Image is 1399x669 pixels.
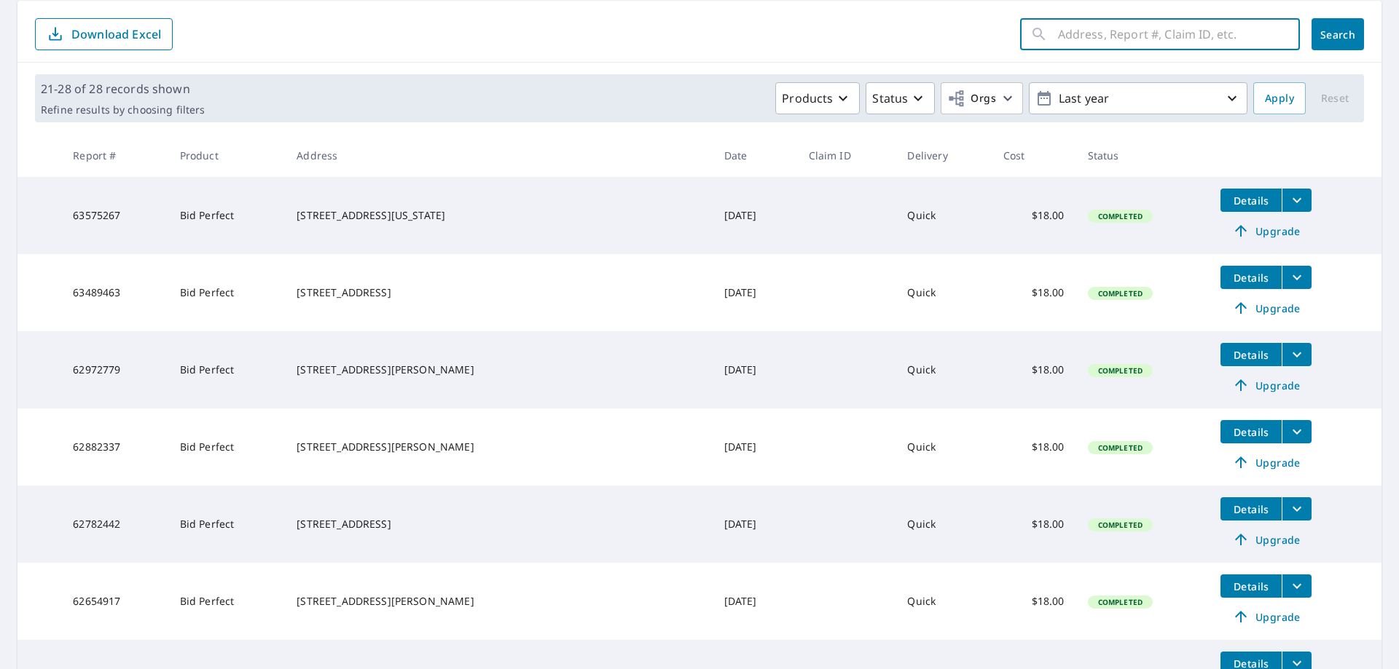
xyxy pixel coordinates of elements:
[61,563,168,640] td: 62654917
[1282,497,1312,520] button: filesDropdownBtn-62782442
[872,90,908,107] p: Status
[1282,420,1312,443] button: filesDropdownBtn-62882337
[797,134,896,177] th: Claim ID
[1089,443,1151,453] span: Completed
[992,134,1076,177] th: Cost
[71,26,161,42] p: Download Excel
[713,486,797,563] td: [DATE]
[1089,597,1151,607] span: Completed
[1089,365,1151,376] span: Completed
[168,177,286,254] td: Bid Perfect
[1229,425,1273,439] span: Details
[1229,299,1303,317] span: Upgrade
[941,82,1023,114] button: Orgs
[947,90,996,108] span: Orgs
[782,90,833,107] p: Products
[1220,528,1312,551] a: Upgrade
[896,331,991,408] td: Quick
[1076,134,1210,177] th: Status
[713,134,797,177] th: Date
[1282,343,1312,366] button: filesDropdownBtn-62972779
[35,18,173,50] button: Download Excel
[1282,189,1312,212] button: filesDropdownBtn-63575267
[297,208,700,223] div: [STREET_ADDRESS][US_STATE]
[896,408,991,486] td: Quick
[1229,454,1303,471] span: Upgrade
[285,134,712,177] th: Address
[1220,189,1282,212] button: detailsBtn-63575267
[1229,502,1273,516] span: Details
[713,331,797,408] td: [DATE]
[1220,343,1282,366] button: detailsBtn-62972779
[1220,420,1282,443] button: detailsBtn-62882337
[896,486,991,563] td: Quick
[896,177,991,254] td: Quick
[1053,86,1223,111] p: Last year
[61,134,168,177] th: Report #
[1229,194,1273,207] span: Details
[1282,574,1312,598] button: filesDropdownBtn-62654917
[992,486,1076,563] td: $18.00
[168,134,286,177] th: Product
[1220,373,1312,397] a: Upgrade
[1229,271,1273,285] span: Details
[61,408,168,486] td: 62882337
[41,80,205,98] p: 21-28 of 28 records shown
[992,331,1076,408] td: $18.00
[713,177,797,254] td: [DATE]
[992,408,1076,486] td: $18.00
[1089,211,1151,221] span: Completed
[168,563,286,640] td: Bid Perfect
[297,285,700,300] div: [STREET_ADDRESS]
[1323,28,1352,41] span: Search
[1265,90,1294,108] span: Apply
[61,254,168,331] td: 63489463
[168,331,286,408] td: Bid Perfect
[1220,219,1312,242] a: Upgrade
[1220,605,1312,628] a: Upgrade
[297,363,700,377] div: [STREET_ADDRESS][PERSON_NAME]
[61,331,168,408] td: 62972779
[896,134,991,177] th: Delivery
[1253,82,1306,114] button: Apply
[992,254,1076,331] td: $18.00
[713,408,797,486] td: [DATE]
[1282,266,1312,289] button: filesDropdownBtn-63489463
[896,563,991,640] td: Quick
[713,254,797,331] td: [DATE]
[713,563,797,640] td: [DATE]
[168,486,286,563] td: Bid Perfect
[992,563,1076,640] td: $18.00
[297,517,700,531] div: [STREET_ADDRESS]
[61,177,168,254] td: 63575267
[1229,222,1303,240] span: Upgrade
[1220,497,1282,520] button: detailsBtn-62782442
[297,440,700,454] div: [STREET_ADDRESS][PERSON_NAME]
[1220,574,1282,598] button: detailsBtn-62654917
[775,82,860,114] button: Products
[297,594,700,609] div: [STREET_ADDRESS][PERSON_NAME]
[1029,82,1247,114] button: Last year
[1220,296,1312,320] a: Upgrade
[168,408,286,486] td: Bid Perfect
[1089,520,1151,530] span: Completed
[1229,608,1303,625] span: Upgrade
[1229,531,1303,548] span: Upgrade
[168,254,286,331] td: Bid Perfect
[896,254,991,331] td: Quick
[1089,288,1151,298] span: Completed
[1058,14,1300,55] input: Address, Report #, Claim ID, etc.
[1312,18,1364,50] button: Search
[1229,579,1273,593] span: Details
[866,82,935,114] button: Status
[61,486,168,563] td: 62782442
[41,103,205,116] p: Refine results by choosing filters
[1220,266,1282,289] button: detailsBtn-63489463
[1229,376,1303,394] span: Upgrade
[1229,348,1273,362] span: Details
[1220,451,1312,474] a: Upgrade
[992,177,1076,254] td: $18.00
